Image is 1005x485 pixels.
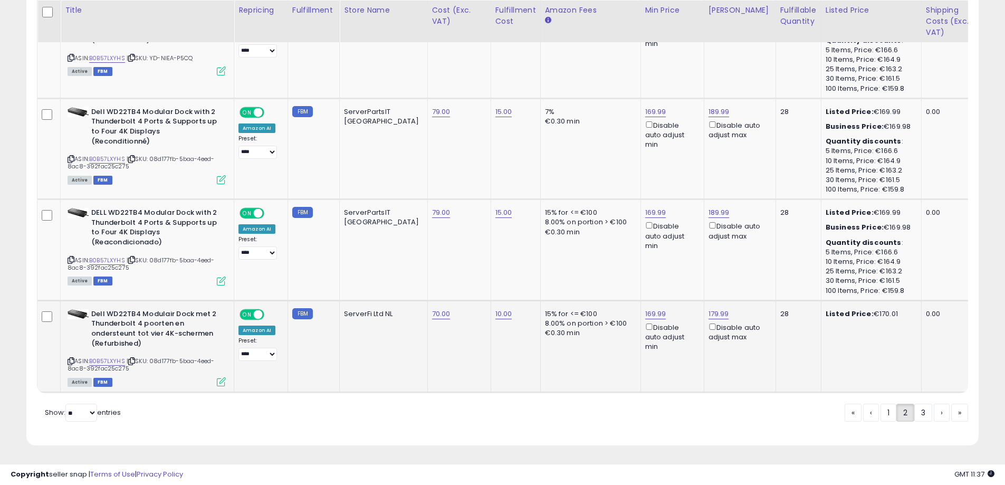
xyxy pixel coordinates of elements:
[870,407,872,418] span: ‹
[645,309,666,319] a: 169.99
[645,321,696,352] div: Disable auto adjust min
[826,175,913,185] div: 30 Items, Price: €161.5
[880,404,896,422] a: 1
[958,407,961,418] span: »
[896,404,914,422] a: 2
[545,217,633,227] div: 8.00% on portion > €100
[238,224,275,234] div: Amazon AI
[495,207,512,218] a: 15.00
[11,470,183,480] div: seller snap | |
[93,176,112,185] span: FBM
[826,121,884,131] b: Business Price:
[914,404,932,422] a: 3
[238,34,280,58] div: Preset:
[90,469,135,479] a: Terms of Use
[545,309,633,319] div: 15% for <= €100
[826,55,913,64] div: 10 Items, Price: €164.9
[344,5,423,16] div: Store Name
[826,107,913,117] div: €169.99
[545,208,633,217] div: 15% for <= €100
[780,208,813,217] div: 28
[709,119,768,140] div: Disable auto adjust max
[238,326,275,335] div: Amazon AI
[545,5,636,16] div: Amazon Fees
[89,54,125,63] a: B0B57LXYHS
[545,117,633,126] div: €0.30 min
[495,309,512,319] a: 10.00
[545,227,633,237] div: €0.30 min
[826,257,913,267] div: 10 Items, Price: €164.9
[45,407,121,417] span: Show: entries
[709,107,730,117] a: 189.99
[709,220,768,241] div: Disable auto adjust max
[432,5,486,27] div: Cost (Exc. VAT)
[645,220,696,251] div: Disable auto adjust min
[826,137,913,146] div: :
[545,328,633,338] div: €0.30 min
[68,6,226,74] div: ASIN:
[826,156,913,166] div: 10 Items, Price: €164.9
[89,357,125,366] a: B0B57LXYHS
[432,309,451,319] a: 70.00
[826,185,913,194] div: 100 Items, Price: €159.8
[780,107,813,117] div: 28
[68,357,214,373] span: | SKU: 08d177fb-5baa-4eed-8ac8-392fac25c275
[826,267,913,276] div: 25 Items, Price: €163.2
[926,5,980,38] div: Shipping Costs (Exc. VAT)
[263,108,280,117] span: OFF
[709,309,729,319] a: 179.99
[68,277,92,286] span: All listings currently available for purchase on Amazon
[545,16,551,25] small: Amazon Fees.
[292,207,313,218] small: FBM
[263,310,280,319] span: OFF
[93,277,112,286] span: FBM
[68,208,226,284] div: ASIN:
[545,107,633,117] div: 7%
[851,407,855,418] span: «
[826,276,913,286] div: 30 Items, Price: €161.5
[263,209,280,218] span: OFF
[926,208,977,217] div: 0.00
[137,469,183,479] a: Privacy Policy
[954,469,994,479] span: 2025-09-16 11:37 GMT
[826,5,917,16] div: Listed Price
[238,135,280,159] div: Preset:
[344,309,419,319] div: ServerFi Ltd NL
[645,207,666,218] a: 169.99
[826,146,913,156] div: 5 Items, Price: €166.6
[780,5,817,27] div: Fulfillable Quantity
[826,74,913,83] div: 30 Items, Price: €161.5
[645,107,666,117] a: 169.99
[826,107,874,117] b: Listed Price:
[826,166,913,175] div: 25 Items, Price: €163.2
[68,309,226,385] div: ASIN:
[292,308,313,319] small: FBM
[68,155,214,170] span: | SKU: 08d177fb-5baa-4eed-8ac8-392fac25c275
[826,64,913,74] div: 25 Items, Price: €163.2
[93,67,112,76] span: FBM
[826,122,913,131] div: €169.98
[11,469,49,479] strong: Copyright
[91,107,219,149] b: Dell WD22TB4 Modular Dock with 2 Thunderbolt 4 Ports & Supports up to Four 4K Displays (Reconditi...
[238,337,280,361] div: Preset:
[826,237,902,248] b: Quantity discounts
[826,207,874,217] b: Listed Price:
[89,256,125,265] a: B0B57LXYHS
[495,107,512,117] a: 15.00
[926,107,977,117] div: 0.00
[127,54,193,62] span: | SKU: YD-NIEA-P5CQ
[91,309,219,351] b: Dell WD22TB4 Modulair Dock met 2 Thunderbolt 4 poorten en ondersteunt tot vier 4K-schermen (Refur...
[68,107,89,117] img: 31HeDuEyhoL._SL40_.jpg
[709,5,771,16] div: [PERSON_NAME]
[709,207,730,218] a: 189.99
[65,5,229,16] div: Title
[292,106,313,117] small: FBM
[68,378,92,387] span: All listings currently available for purchase on Amazon
[68,176,92,185] span: All listings currently available for purchase on Amazon
[93,378,112,387] span: FBM
[241,209,254,218] span: ON
[238,123,275,133] div: Amazon AI
[826,286,913,296] div: 100 Items, Price: €159.8
[89,155,125,164] a: B0B57LXYHS
[826,208,913,217] div: €169.99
